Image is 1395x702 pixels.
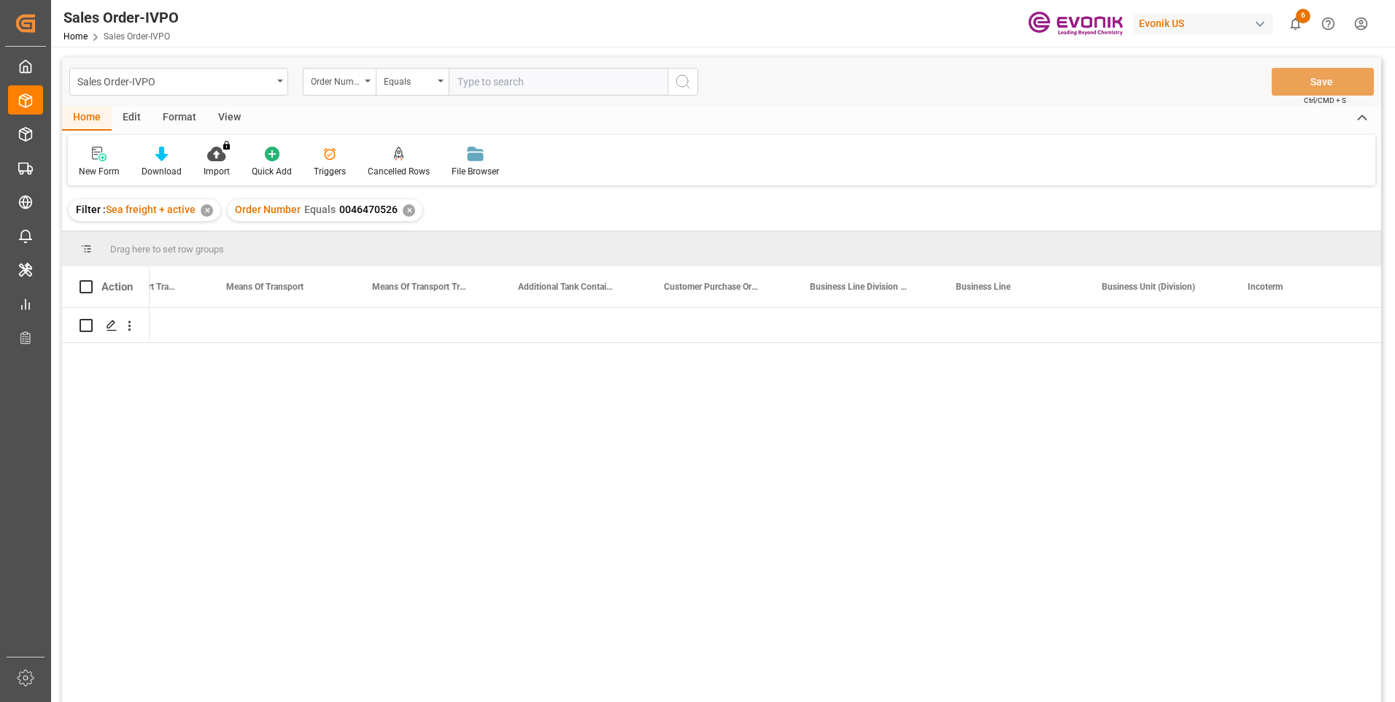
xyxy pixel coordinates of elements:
span: Order Number [235,204,301,215]
div: Triggers [314,165,346,178]
div: Sales Order-IVPO [63,7,179,28]
span: Means Of Transport Translation [372,282,470,292]
div: Edit [112,106,152,131]
div: ✕ [403,204,415,217]
span: Incoterm [1248,282,1283,292]
span: Sea freight + active [106,204,196,215]
span: 0046470526 [339,204,398,215]
span: Business Line [956,282,1010,292]
div: Format [152,106,207,131]
div: Download [142,165,182,178]
div: File Browser [452,165,499,178]
span: Filter : [76,204,106,215]
a: Home [63,31,88,42]
button: Help Center [1312,7,1345,40]
button: Save [1272,68,1374,96]
div: New Form [79,165,120,178]
button: search button [668,68,698,96]
span: Means Of Transport [226,282,304,292]
div: ✕ [201,204,213,217]
div: View [207,106,252,131]
div: Home [62,106,112,131]
button: open menu [303,68,376,96]
button: open menu [69,68,288,96]
div: Action [101,280,133,293]
button: open menu [376,68,449,96]
div: Press SPACE to select this row. [62,308,150,343]
span: Additional Tank Container Translation [518,282,616,292]
span: Drag here to set row groups [110,244,224,255]
span: Business Unit (Division) [1102,282,1195,292]
span: Customer Purchase Order Number [664,282,762,292]
div: Quick Add [252,165,292,178]
div: Equals [384,72,433,88]
div: Sales Order-IVPO [77,72,272,90]
div: Cancelled Rows [368,165,430,178]
span: Ctrl/CMD + S [1304,95,1346,106]
span: Business Line Division Code [810,282,908,292]
input: Type to search [449,68,668,96]
span: Equals [304,204,336,215]
div: Order Number [311,72,360,88]
button: Evonik US [1133,9,1279,37]
div: Evonik US [1133,13,1273,34]
button: show 6 new notifications [1279,7,1312,40]
span: 6 [1296,9,1310,23]
img: Evonik-brand-mark-Deep-Purple-RGB.jpeg_1700498283.jpeg [1028,11,1123,36]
